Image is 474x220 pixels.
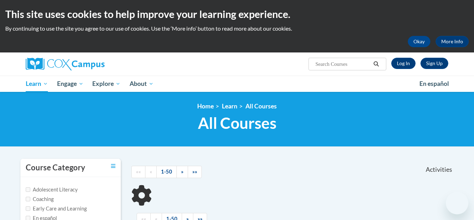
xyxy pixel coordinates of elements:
[176,166,188,178] a: Next
[26,195,54,203] label: Coaching
[26,197,30,201] input: Checkbox for Options
[21,76,52,92] a: Learn
[373,62,380,67] i: 
[181,169,183,175] span: »
[156,166,177,178] a: 1-50
[57,80,83,88] span: Engage
[52,76,88,92] a: Engage
[419,80,449,87] span: En español
[192,169,197,175] span: »»
[415,76,454,91] a: En español
[5,25,469,32] p: By continuing to use the site you agree to our use of cookies. Use the ‘More info’ button to read...
[26,187,30,192] input: Checkbox for Options
[136,169,141,175] span: ««
[436,36,469,47] a: More Info
[315,60,371,68] input: Search Courses
[222,102,237,110] a: Learn
[111,162,116,170] a: Toggle collapse
[426,166,452,174] span: Activities
[408,36,430,47] button: Okay
[5,7,469,21] h2: This site uses cookies to help improve your learning experience.
[150,169,152,175] span: «
[188,166,202,178] a: End
[26,205,87,213] label: Early Care and Learning
[92,80,120,88] span: Explore
[26,58,105,70] img: Cox Campus
[245,102,277,110] a: All Courses
[145,166,157,178] a: Previous
[88,76,125,92] a: Explore
[26,80,48,88] span: Learn
[130,80,154,88] span: About
[125,76,158,92] a: About
[371,60,382,68] button: Search
[26,206,30,211] input: Checkbox for Options
[446,192,468,214] iframe: Button to launch messaging window
[26,162,85,173] h3: Course Category
[26,186,78,194] label: Adolescent Literacy
[197,102,214,110] a: Home
[131,166,145,178] a: Begining
[15,76,459,92] div: Main menu
[198,114,276,132] span: All Courses
[26,58,160,70] a: Cox Campus
[420,58,448,69] a: Register
[391,58,416,69] a: Log In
